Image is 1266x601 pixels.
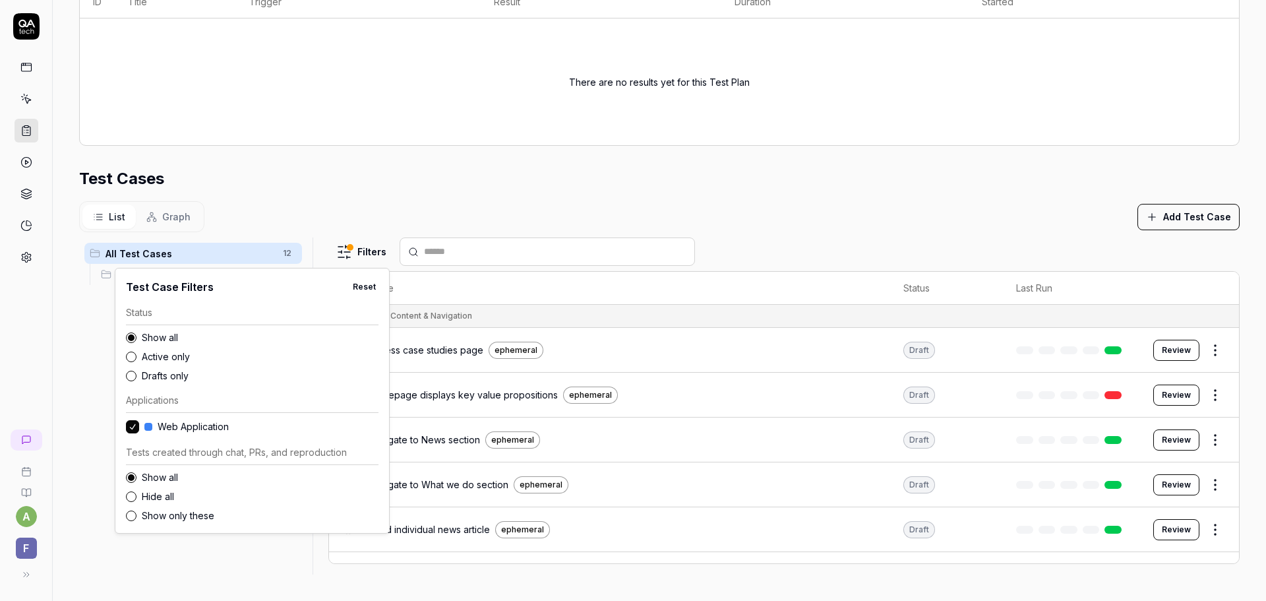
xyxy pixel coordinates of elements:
[126,282,214,292] h2: Test Case Filters
[142,350,378,364] label: Active only
[126,305,152,319] div: Status
[126,393,179,407] div: Applications
[142,470,378,484] label: Show all
[350,279,378,295] button: Reset
[142,331,378,344] label: Show all
[142,509,378,522] label: Show only these
[142,369,378,383] label: Drafts only
[158,420,229,433] span: Web Application
[142,490,378,503] label: Hide all
[126,445,347,459] div: Tests created through chat, PRs, and reproduction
